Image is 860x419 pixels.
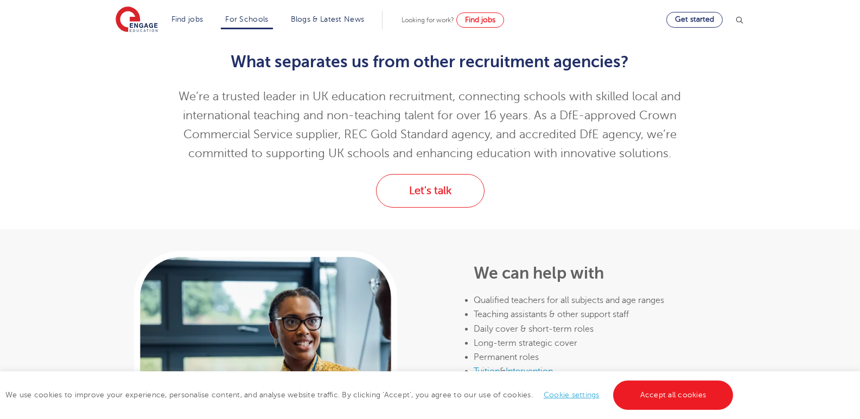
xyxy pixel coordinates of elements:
[474,307,716,321] li: Teaching assistants & other support staff
[613,381,734,410] a: Accept all cookies
[465,16,495,24] span: Find jobs
[474,336,716,350] li: Long-term strategic cover
[291,15,365,23] a: Blogs & Latest News
[164,87,696,163] p: We’re a trusted leader in UK education recruitment, connecting schools with skilled local and int...
[474,264,716,282] h2: We can help with
[5,391,736,399] span: We use cookies to improve your experience, personalise content, and analyse website traffic. By c...
[474,321,716,336] li: Daily cover & short-term roles
[474,293,716,307] li: Qualified teachers for all subjects and age ranges
[456,12,504,28] a: Find jobs
[402,16,454,24] span: Looking for work?
[116,7,158,34] img: Engage Education
[474,364,716,378] li: &
[225,15,268,23] a: For Schools
[544,391,600,399] a: Cookie settings
[164,53,696,71] h2: What separates us from other recruitment agencies?
[171,15,203,23] a: Find jobs
[376,174,485,208] a: Let's talk
[474,366,500,376] a: Tuition
[506,366,553,376] a: Intervention
[666,12,723,28] a: Get started
[474,350,716,364] li: Permanent roles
